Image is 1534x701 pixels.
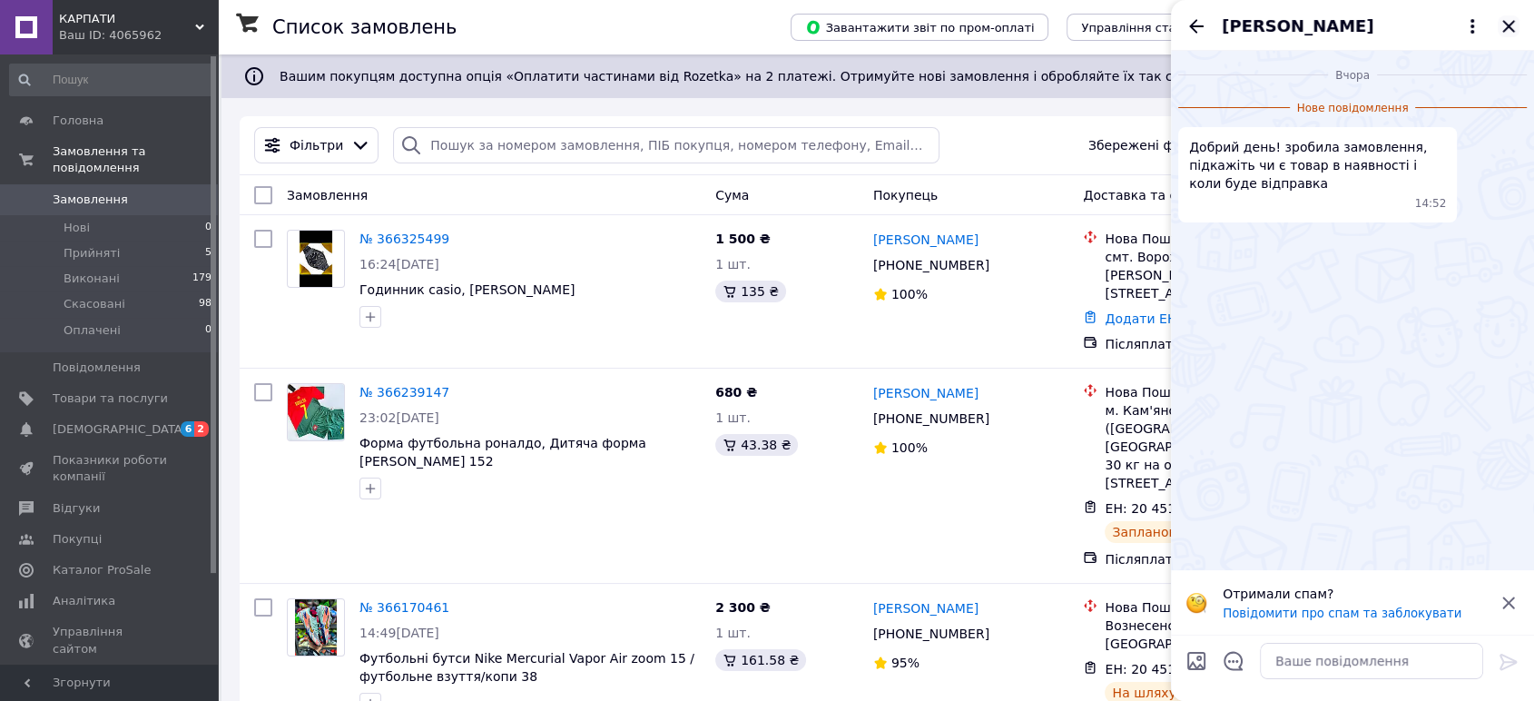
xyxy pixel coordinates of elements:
span: Нове повідомлення [1290,101,1416,116]
div: [PHONE_NUMBER] [870,621,993,647]
span: Оплачені [64,322,121,339]
div: 161.58 ₴ [715,649,806,671]
p: Отримали спам? [1223,585,1487,603]
span: 16:24[DATE] [359,257,439,272]
div: м. Кам'янське ([GEOGRAPHIC_DATA], [GEOGRAPHIC_DATA].), №16 (до 30 кг на одне місце): вул. [STREET... [1105,401,1321,492]
a: № 366239147 [359,385,449,400]
div: 11.10.2025 [1178,65,1527,84]
span: 1 шт. [715,626,751,640]
img: :face_with_monocle: [1185,592,1207,614]
span: Cума [715,188,749,202]
span: 2 300 ₴ [715,600,771,615]
span: 0 [205,322,211,339]
span: 100% [891,287,928,301]
span: Головна [53,113,103,129]
span: Замовлення [287,188,368,202]
button: Управління статусами [1067,14,1234,41]
a: Додати ЕН [1105,311,1176,326]
div: [PHONE_NUMBER] [870,252,993,278]
a: Годинник casio, [PERSON_NAME] [359,282,575,297]
a: Фото товару [287,230,345,288]
span: ЕН: 20 4512 6870 9727 [1105,662,1256,676]
span: ЕН: 20 4512 6920 3285 [1105,501,1256,516]
span: [DEMOGRAPHIC_DATA] [53,421,187,438]
span: Нові [64,220,90,236]
a: Фото товару [287,598,345,657]
span: 6 [181,421,195,437]
span: Товари та послуги [53,390,168,407]
button: Повідомити про спам та заблокувати [1223,607,1461,620]
span: Виконані [64,271,120,287]
a: № 366170461 [359,600,449,615]
a: [PERSON_NAME] [873,231,978,249]
span: Покупці [53,531,102,548]
span: 1 500 ₴ [715,232,771,246]
span: Добрий день! зробила замовлення, підкажіть чи є товар в наявності і коли буде відправка [1189,138,1446,193]
span: 2 [194,421,209,437]
span: КАРПАТИ [59,11,195,27]
span: 95% [891,656,919,670]
span: Каталог ProSale [53,562,151,578]
span: 98 [199,296,211,312]
div: Нова Пошта [1105,383,1321,401]
a: [PERSON_NAME] [873,384,978,402]
span: 179 [192,271,211,287]
span: Доставка та оплата [1083,188,1216,202]
a: Форма футбольна роналдо, Дитяча форма [PERSON_NAME] 152 [359,436,646,469]
span: Фільтри [290,136,343,154]
img: Фото товару [295,599,338,656]
span: Прийняті [64,245,120,262]
span: Аналітика [53,593,115,609]
span: Замовлення та повідомлення [53,143,218,176]
span: 0 [205,220,211,236]
span: Вашим покупцям доступна опція «Оплатити частинами від Rozetka» на 2 платежі. Отримуйте нові замов... [280,69,1431,84]
div: [PHONE_NUMBER] [870,406,993,431]
span: Покупець [873,188,938,202]
div: смт. Ворохта, №1: вул. [PERSON_NAME][STREET_ADDRESS] [1105,248,1321,302]
a: Фото товару [287,383,345,441]
input: Пошук [9,64,213,96]
div: 43.38 ₴ [715,434,798,456]
span: Управління статусами [1081,21,1220,35]
span: 14:52 11.10.2025 [1415,196,1447,212]
span: Збережені фільтри: [1088,136,1221,154]
button: Відкрити шаблони відповідей [1222,649,1245,673]
span: 100% [891,440,928,455]
div: Вознесенськ, №1: вул. [GEOGRAPHIC_DATA], 273Д [1105,617,1321,653]
span: Замовлення [53,192,128,208]
span: 680 ₴ [715,385,757,400]
span: Вчора [1328,68,1377,84]
div: Ваш ID: 4065962 [59,27,218,44]
div: Нова Пошта [1105,598,1321,617]
span: [PERSON_NAME] [1222,15,1373,38]
a: Футбольні бутси Nike Mercurial Vapor Air zoom 15 /футбольне взуття/копи 38 [359,651,694,684]
div: 135 ₴ [715,281,786,302]
button: Завантажити звіт по пром-оплаті [791,14,1048,41]
a: № 366325499 [359,232,449,246]
span: Управління сайтом [53,624,168,657]
img: Фото товару [300,231,331,287]
div: Заплановано [1105,521,1207,543]
button: [PERSON_NAME] [1222,15,1483,38]
span: Показники роботи компанії [53,452,168,485]
div: Нова Пошта [1105,230,1321,248]
span: 1 шт. [715,257,751,272]
span: Відгуки [53,500,100,517]
span: Завантажити звіт по пром-оплаті [805,19,1034,35]
img: Фото товару [288,384,344,440]
h1: Список замовлень [272,16,457,38]
button: Назад [1185,15,1207,37]
input: Пошук за номером замовлення, ПІБ покупця, номером телефону, Email, номером накладної [393,127,939,163]
span: Повідомлення [53,360,141,376]
div: Післяплата [1105,335,1321,353]
span: 5 [205,245,211,262]
button: Закрити [1498,15,1519,37]
span: 1 шт. [715,410,751,425]
span: 14:49[DATE] [359,626,439,640]
a: [PERSON_NAME] [873,599,978,617]
span: 23:02[DATE] [359,410,439,425]
div: Післяплата [1105,550,1321,568]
